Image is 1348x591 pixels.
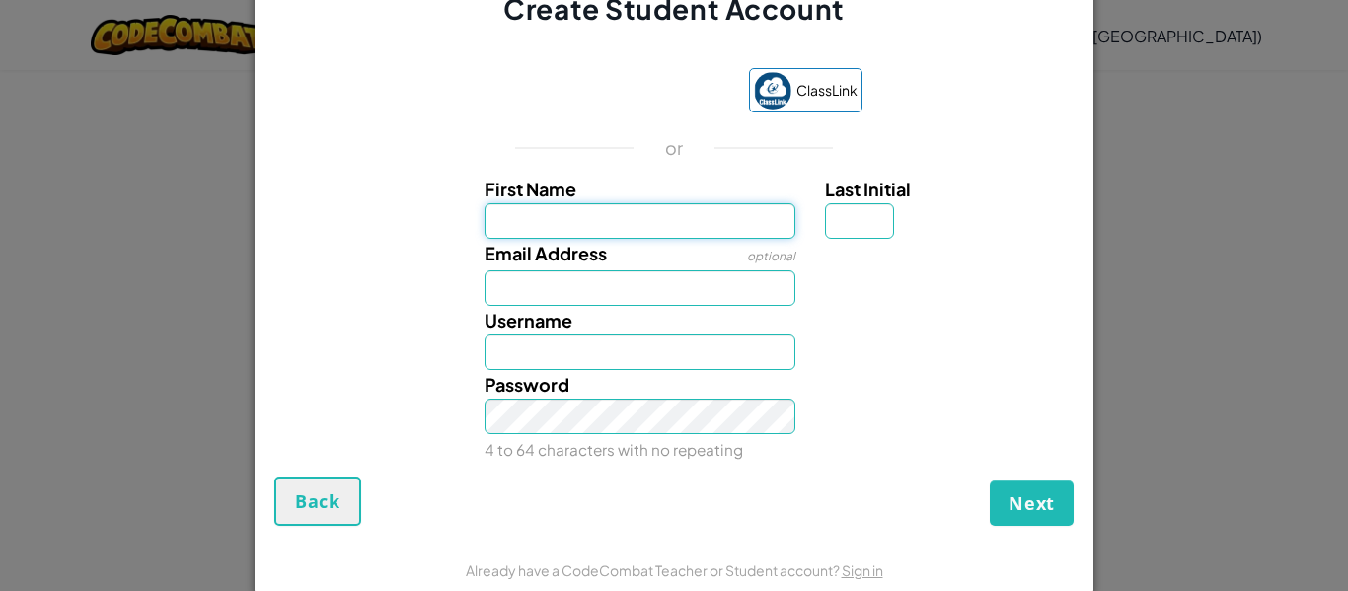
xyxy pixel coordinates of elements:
[754,72,791,110] img: classlink-logo-small.png
[295,489,340,513] span: Back
[466,561,842,579] span: Already have a CodeCombat Teacher or Student account?
[842,561,883,579] a: Sign in
[1009,491,1055,515] span: Next
[796,76,858,105] span: ClassLink
[990,480,1074,526] button: Next
[485,178,576,200] span: First Name
[274,477,361,526] button: Back
[485,440,743,459] small: 4 to 64 characters with no repeating
[825,178,911,200] span: Last Initial
[485,373,569,396] span: Password
[477,71,739,114] iframe: Sign in with Google Button
[747,249,795,263] span: optional
[485,309,572,332] span: Username
[485,242,607,264] span: Email Address
[665,136,684,160] p: or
